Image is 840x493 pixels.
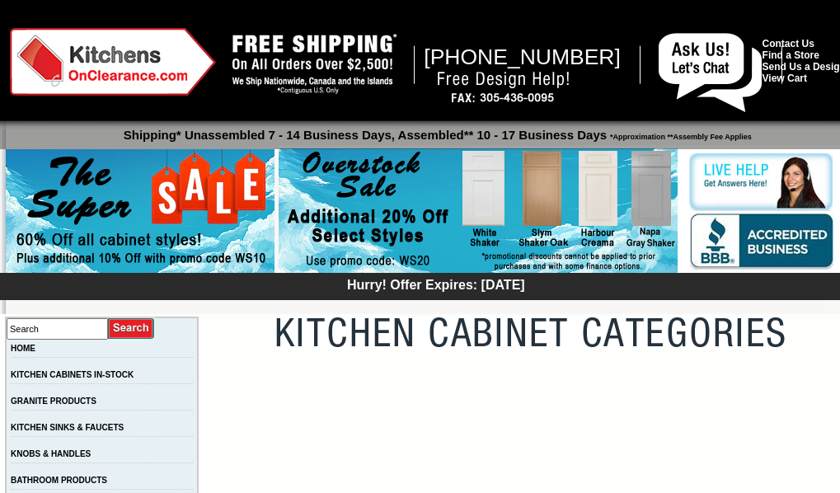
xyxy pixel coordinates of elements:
a: GRANITE PRODUCTS [11,397,96,406]
a: KITCHEN CABINETS IN-STOCK [11,370,134,379]
a: KNOBS & HANDLES [11,449,91,458]
a: Contact Us [763,38,814,49]
span: [PHONE_NUMBER] [424,45,621,69]
span: *Approximation **Assembly Fee Applies [607,129,752,141]
a: HOME [11,344,35,353]
a: View Cart [763,73,807,84]
input: Submit [108,317,155,340]
img: Kitchens on Clearance Logo [10,28,216,96]
a: Find a Store [763,49,819,61]
a: BATHROOM PRODUCTS [11,476,107,485]
a: KITCHEN SINKS & FAUCETS [11,423,124,432]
